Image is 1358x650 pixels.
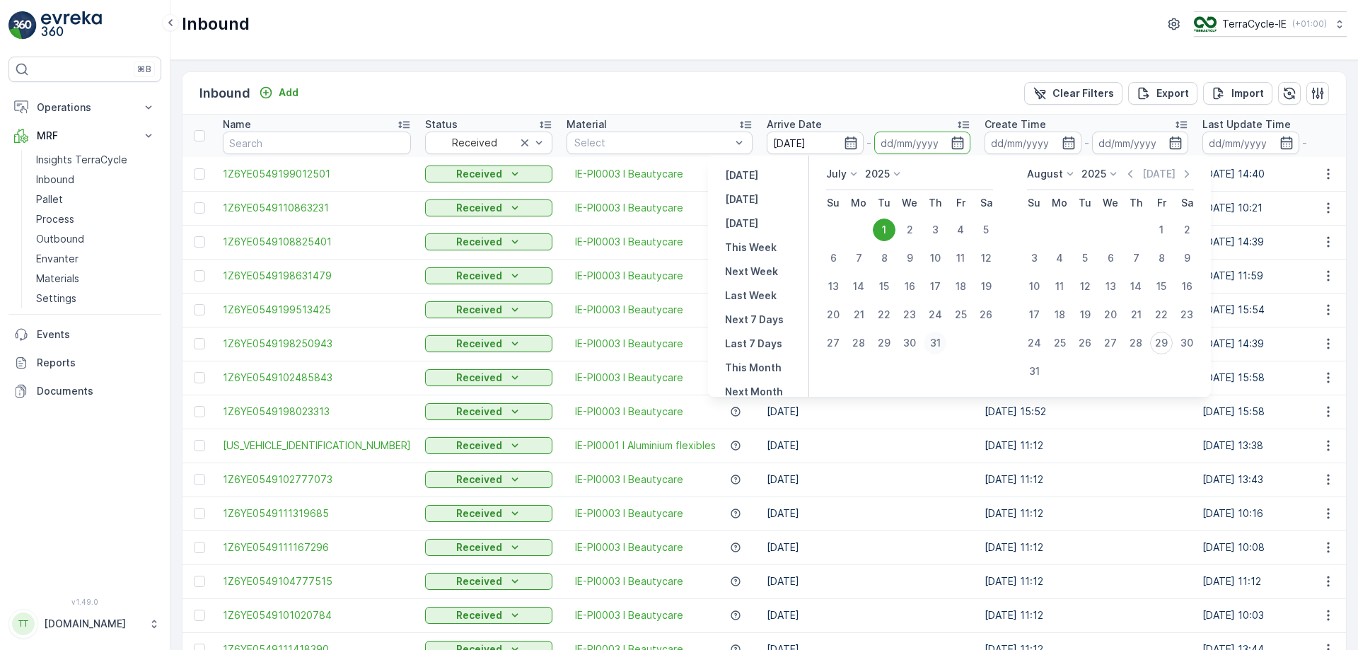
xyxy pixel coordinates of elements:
[949,275,972,298] div: 18
[873,219,895,241] div: 1
[1048,332,1071,354] div: 25
[567,117,607,132] p: Material
[456,506,502,521] p: Received
[30,190,161,209] a: Pallet
[575,371,683,385] a: IE-PI0003 I Beautycare
[977,429,1195,463] td: [DATE] 11:12
[1194,16,1217,32] img: TC_CKGxpWm.png
[924,219,946,241] div: 3
[223,235,411,249] a: 1Z6YE0549108825401
[1202,132,1299,154] input: dd/mm/yyyy
[820,190,846,216] th: Sunday
[760,564,977,598] td: [DATE]
[30,289,161,308] a: Settings
[725,240,777,255] p: This Week
[897,190,922,216] th: Wednesday
[30,249,161,269] a: Envanter
[1048,275,1071,298] div: 11
[1048,303,1071,326] div: 18
[725,265,778,279] p: Next Week
[977,463,1195,497] td: [DATE] 11:12
[30,269,161,289] a: Materials
[456,439,502,453] p: Received
[425,505,552,522] button: Received
[924,303,946,326] div: 24
[223,117,251,132] p: Name
[36,272,79,286] p: Materials
[575,303,683,317] span: IE-PI0003 I Beautycare
[194,440,205,451] div: Toggle Row Selected
[456,235,502,249] p: Received
[985,117,1046,132] p: Create Time
[871,190,897,216] th: Tuesday
[36,252,79,266] p: Envanter
[1099,332,1122,354] div: 27
[1150,219,1173,241] div: 1
[456,405,502,419] p: Received
[822,275,845,298] div: 13
[725,337,782,351] p: Last 7 Days
[8,11,37,40] img: logo
[822,303,845,326] div: 20
[924,275,946,298] div: 17
[182,13,250,35] p: Inbound
[760,429,977,463] td: [DATE]
[223,303,411,317] a: 1Z6YE0549199513425
[1176,219,1198,241] div: 2
[866,134,871,151] p: -
[760,598,977,632] td: [DATE]
[767,132,864,154] input: dd/mm/yyyy
[37,129,133,143] p: MRF
[719,311,789,328] button: Next 7 Days
[1222,17,1287,31] p: TerraCycle-IE
[36,173,74,187] p: Inbound
[575,439,716,453] a: IE-PI0001 I Aluminium flexibles
[846,190,871,216] th: Monday
[1074,247,1096,269] div: 5
[37,356,156,370] p: Reports
[44,617,141,631] p: [DOMAIN_NAME]
[1176,332,1198,354] div: 30
[1027,167,1063,181] p: August
[865,167,890,181] p: 2025
[223,371,411,385] span: 1Z6YE0549102485843
[425,437,552,454] button: Received
[223,405,411,419] a: 1Z6YE0549198023313
[12,613,35,635] div: TT
[223,540,411,555] a: 1Z6YE0549111167296
[575,540,683,555] span: IE-PI0003 I Beautycare
[30,150,161,170] a: Insights TerraCycle
[30,170,161,190] a: Inbound
[1023,247,1045,269] div: 3
[194,610,205,621] div: Toggle Row Selected
[37,327,156,342] p: Events
[425,471,552,488] button: Received
[575,269,683,283] a: IE-PI0003 I Beautycare
[37,384,156,398] p: Documents
[425,369,552,386] button: Received
[873,303,895,326] div: 22
[1125,275,1147,298] div: 14
[1081,167,1106,181] p: 2025
[223,608,411,622] a: 1Z6YE0549101020784
[194,168,205,180] div: Toggle Row Selected
[223,167,411,181] a: 1Z6YE0549199012501
[760,395,977,429] td: [DATE]
[575,405,683,419] a: IE-PI0003 I Beautycare
[194,236,205,248] div: Toggle Row Selected
[8,609,161,639] button: TT[DOMAIN_NAME]
[1231,86,1264,100] p: Import
[425,607,552,624] button: Received
[760,463,977,497] td: [DATE]
[223,506,411,521] a: 1Z6YE0549111319685
[719,335,788,352] button: Last 7 Days
[975,247,997,269] div: 12
[847,247,870,269] div: 7
[1023,303,1045,326] div: 17
[425,199,552,216] button: Received
[456,540,502,555] p: Received
[922,190,948,216] th: Thursday
[194,406,205,417] div: Toggle Row Selected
